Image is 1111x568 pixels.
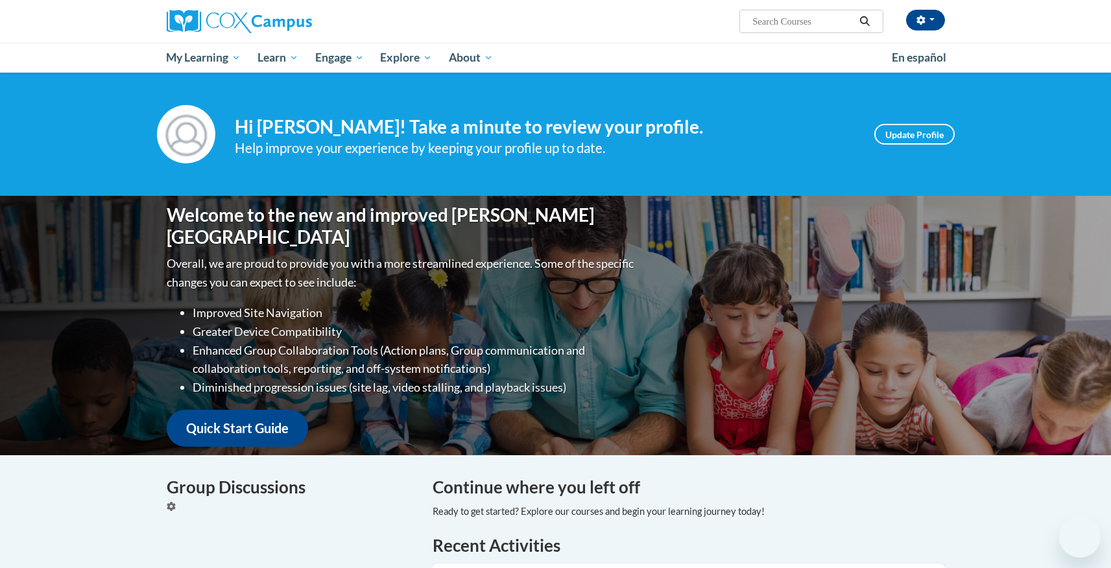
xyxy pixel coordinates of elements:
[193,303,637,322] li: Improved Site Navigation
[307,43,372,73] a: Engage
[892,51,946,64] span: En español
[883,44,955,71] a: En español
[167,254,637,292] p: Overall, we are proud to provide you with a more streamlined experience. Some of the specific cha...
[157,105,215,163] img: Profile Image
[193,322,637,341] li: Greater Device Compatibility
[449,50,493,65] span: About
[167,475,413,500] h4: Group Discussions
[166,50,241,65] span: My Learning
[433,534,945,557] h1: Recent Activities
[372,43,440,73] a: Explore
[158,43,250,73] a: My Learning
[167,410,308,447] a: Quick Start Guide
[1059,516,1101,558] iframe: Button to launch messaging window
[167,10,312,33] img: Cox Campus
[147,43,964,73] div: Main menu
[193,378,637,397] li: Diminished progression issues (site lag, video stalling, and playback issues)
[751,14,855,29] input: Search Courses
[235,116,855,138] h4: Hi [PERSON_NAME]! Take a minute to review your profile.
[167,10,413,33] a: Cox Campus
[315,50,364,65] span: Engage
[380,50,432,65] span: Explore
[193,341,637,379] li: Enhanced Group Collaboration Tools (Action plans, Group communication and collaboration tools, re...
[249,43,307,73] a: Learn
[433,475,945,500] h4: Continue where you left off
[855,14,874,29] button: Search
[906,10,945,30] button: Account Settings
[167,204,637,248] h1: Welcome to the new and improved [PERSON_NAME][GEOGRAPHIC_DATA]
[874,124,955,145] a: Update Profile
[257,50,298,65] span: Learn
[440,43,501,73] a: About
[235,137,855,159] div: Help improve your experience by keeping your profile up to date.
